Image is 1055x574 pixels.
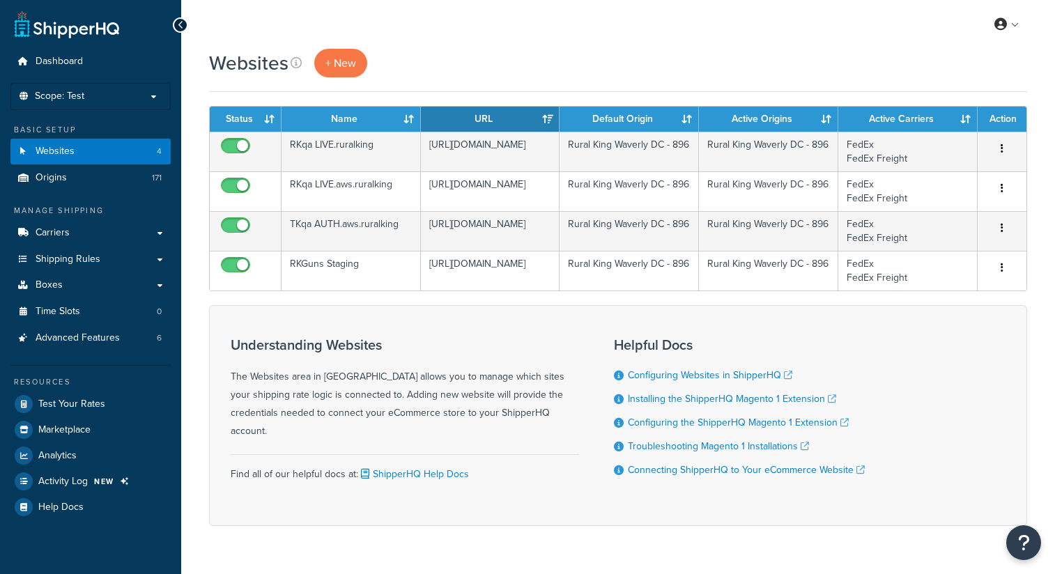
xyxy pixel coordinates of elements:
[614,337,865,352] h3: Helpful Docs
[282,171,421,211] td: RKqa LIVE.aws.ruralking
[36,56,83,68] span: Dashboard
[94,476,114,487] span: NEW
[1006,525,1041,560] button: Open Resource Center
[699,132,838,171] td: Rural King Waverly DC - 896
[157,146,162,157] span: 4
[699,211,838,251] td: Rural King Waverly DC - 896
[36,146,75,157] span: Websites
[10,165,171,191] li: Origins
[38,476,88,488] span: Activity Log
[421,107,560,132] th: URL: activate to sort column ascending
[10,299,171,325] li: Time Slots
[231,454,579,483] div: Find all of our helpful docs at:
[282,211,421,251] td: TKqa AUTH.aws.ruralking
[10,272,171,298] a: Boxes
[838,211,978,251] td: FedEx FedEx Freight
[38,450,77,462] span: Analytics
[560,132,699,171] td: Rural King Waverly DC - 896
[560,107,699,132] th: Default Origin: activate to sort column ascending
[36,332,120,344] span: Advanced Features
[210,107,282,132] th: Status: activate to sort column ascending
[628,439,809,453] a: Troubleshooting Magento 1 Installations
[10,205,171,217] div: Manage Shipping
[38,424,91,436] span: Marketplace
[10,299,171,325] a: Time Slots 0
[978,107,1026,132] th: Action
[282,132,421,171] td: RKqa LIVE.ruralking
[157,306,162,318] span: 0
[325,55,356,71] span: + New
[231,337,579,440] div: The Websites area in [GEOGRAPHIC_DATA] allows you to manage which sites your shipping rate logic ...
[838,171,978,211] td: FedEx FedEx Freight
[421,132,560,171] td: [URL][DOMAIN_NAME]
[10,417,171,442] a: Marketplace
[231,337,579,352] h3: Understanding Websites
[421,211,560,251] td: [URL][DOMAIN_NAME]
[699,107,838,132] th: Active Origins: activate to sort column ascending
[10,495,171,520] a: Help Docs
[10,220,171,246] a: Carriers
[560,211,699,251] td: Rural King Waverly DC - 896
[699,171,838,211] td: Rural King Waverly DC - 896
[10,469,171,494] a: Activity Log NEW
[10,139,171,164] li: Websites
[838,251,978,290] td: FedEx FedEx Freight
[36,227,70,239] span: Carriers
[10,391,171,417] a: Test Your Rates
[838,132,978,171] td: FedEx FedEx Freight
[560,251,699,290] td: Rural King Waverly DC - 896
[35,91,84,102] span: Scope: Test
[699,251,838,290] td: Rural King Waverly DC - 896
[10,139,171,164] a: Websites 4
[38,502,84,513] span: Help Docs
[421,251,560,290] td: [URL][DOMAIN_NAME]
[38,398,105,410] span: Test Your Rates
[10,376,171,388] div: Resources
[36,279,63,291] span: Boxes
[10,124,171,136] div: Basic Setup
[628,391,836,406] a: Installing the ShipperHQ Magento 1 Extension
[628,415,849,430] a: Configuring the ShipperHQ Magento 1 Extension
[314,49,367,77] a: + New
[421,171,560,211] td: [URL][DOMAIN_NAME]
[10,325,171,351] li: Advanced Features
[15,10,119,38] a: ShipperHQ Home
[36,306,80,318] span: Time Slots
[10,247,171,272] a: Shipping Rules
[838,107,978,132] th: Active Carriers: activate to sort column ascending
[628,463,865,477] a: Connecting ShipperHQ to Your eCommerce Website
[36,172,67,184] span: Origins
[10,469,171,494] li: Activity Log
[560,171,699,211] td: Rural King Waverly DC - 896
[10,165,171,191] a: Origins 171
[36,254,100,265] span: Shipping Rules
[628,368,792,382] a: Configuring Websites in ShipperHQ
[282,107,421,132] th: Name: activate to sort column ascending
[152,172,162,184] span: 171
[282,251,421,290] td: RKGuns Staging
[209,49,288,77] h1: Websites
[10,325,171,351] a: Advanced Features 6
[157,332,162,344] span: 6
[358,467,469,481] a: ShipperHQ Help Docs
[10,49,171,75] a: Dashboard
[10,443,171,468] a: Analytics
